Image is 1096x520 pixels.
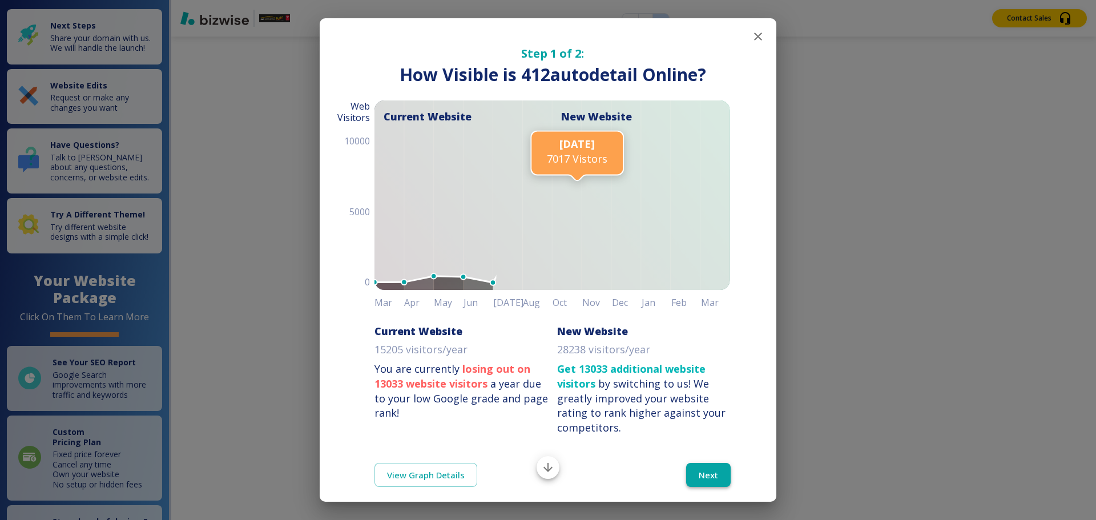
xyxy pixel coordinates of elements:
p: 15205 visitors/year [374,342,468,357]
h6: Feb [671,295,701,311]
h6: Mar [701,295,731,311]
h6: Apr [404,295,434,311]
button: Next [686,463,731,487]
p: You are currently a year due to your low Google grade and page rank! [374,362,548,421]
h6: Aug [523,295,553,311]
p: by switching to us! [557,362,731,436]
a: View Graph Details [374,463,477,487]
p: 28238 visitors/year [557,342,650,357]
h6: May [434,295,464,311]
h6: New Website [557,324,628,338]
h6: [DATE] [493,295,523,311]
div: We greatly improved your website rating to rank higher against your competitors. [557,377,726,434]
strong: Get 13033 additional website visitors [557,362,706,390]
h6: Jan [642,295,671,311]
h6: Current Website [374,324,462,338]
h6: Oct [553,295,582,311]
h6: Dec [612,295,642,311]
h6: Nov [582,295,612,311]
h6: Mar [374,295,404,311]
strong: losing out on 13033 website visitors [374,362,530,390]
button: Scroll to bottom [537,456,559,479]
h6: Jun [464,295,493,311]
